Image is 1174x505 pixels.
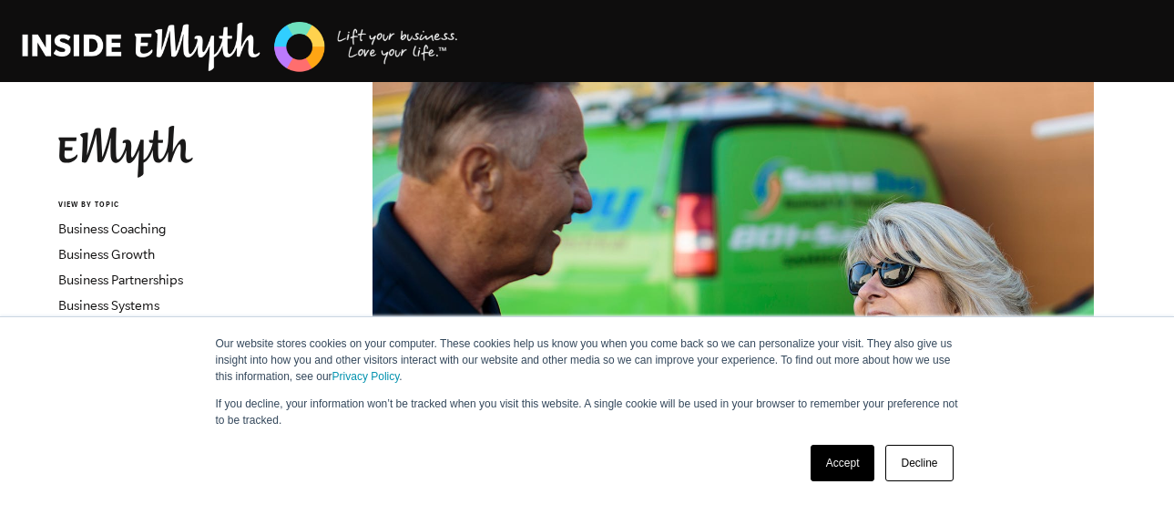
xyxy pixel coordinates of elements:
img: EMyth Business Coaching [22,19,459,75]
h6: VIEW BY TOPIC [58,200,278,211]
a: Business Systems [58,298,159,313]
a: Privacy Policy [332,370,400,383]
p: If you decline, your information won’t be tracked when you visit this website. A single cookie wi... [216,396,959,428]
p: Our website stores cookies on your computer. These cookies help us know you when you come back so... [216,335,959,385]
a: Business Partnerships [58,273,183,287]
img: EMyth [58,126,193,178]
a: Decline [885,445,953,481]
a: Accept [811,445,875,481]
a: Business Growth [58,247,155,262]
a: Business Coaching [58,222,167,236]
iframe: Chat Widget [1083,417,1174,505]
